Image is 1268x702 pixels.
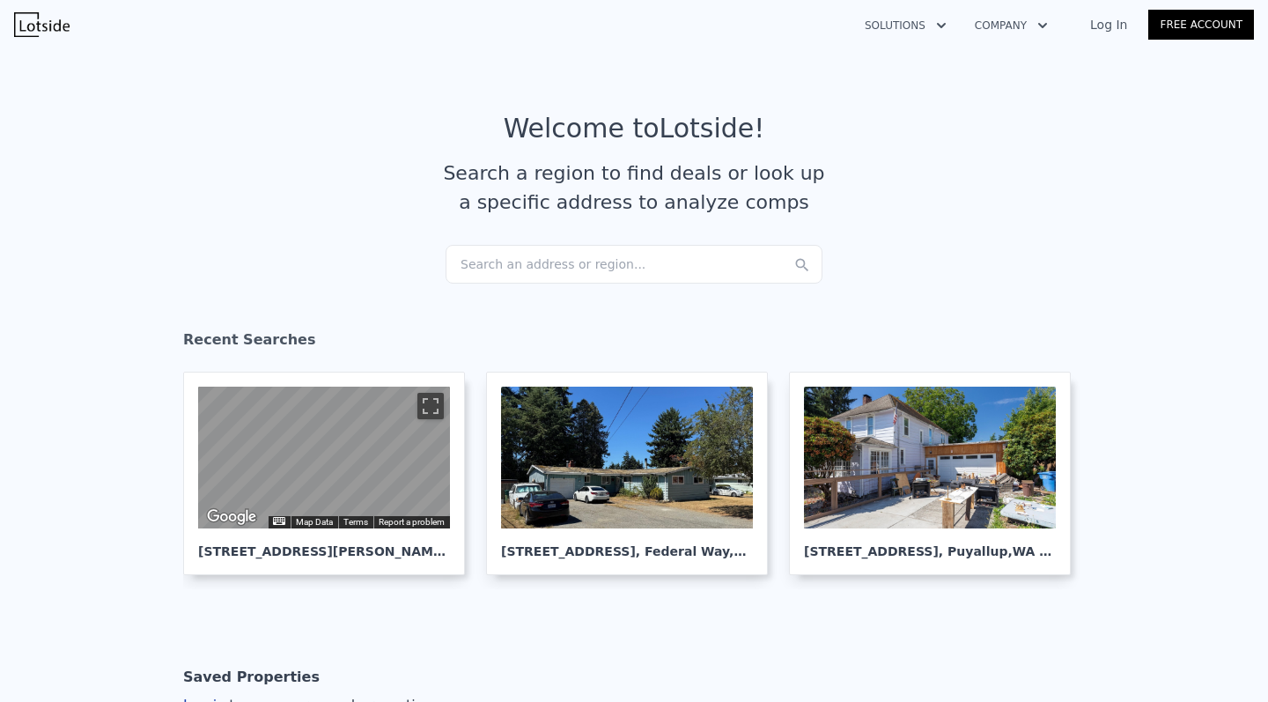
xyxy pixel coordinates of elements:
div: [STREET_ADDRESS][PERSON_NAME] , Lacey [198,528,450,560]
span: , WA 98003 [729,544,804,558]
a: Terms [343,517,368,527]
div: [STREET_ADDRESS] , Federal Way [501,528,753,560]
button: Company [961,10,1062,41]
a: [STREET_ADDRESS], Puyallup,WA 98371 [789,372,1085,575]
span: , WA 98371 [1007,544,1082,558]
a: Free Account [1148,10,1254,40]
a: Map [STREET_ADDRESS][PERSON_NAME], Lacey [183,372,479,575]
button: Toggle fullscreen view [417,393,444,419]
button: Map Data [296,516,333,528]
a: Log In [1069,16,1148,33]
div: Recent Searches [183,315,1085,372]
a: [STREET_ADDRESS], Federal Way,WA 98003 [486,372,782,575]
a: Open this area in Google Maps (opens a new window) [203,506,261,528]
img: Google [203,506,261,528]
img: Lotside [14,12,70,37]
button: Solutions [851,10,961,41]
a: Report a problem [379,517,445,527]
div: [STREET_ADDRESS] , Puyallup [804,528,1056,560]
div: Search a region to find deals or look up a specific address to analyze comps [437,159,831,217]
div: Street View [198,387,450,528]
button: Keyboard shortcuts [273,517,285,525]
div: Map [198,387,450,528]
div: Search an address or region... [446,245,822,284]
div: Welcome to Lotside ! [504,113,765,144]
div: Saved Properties [183,660,320,695]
